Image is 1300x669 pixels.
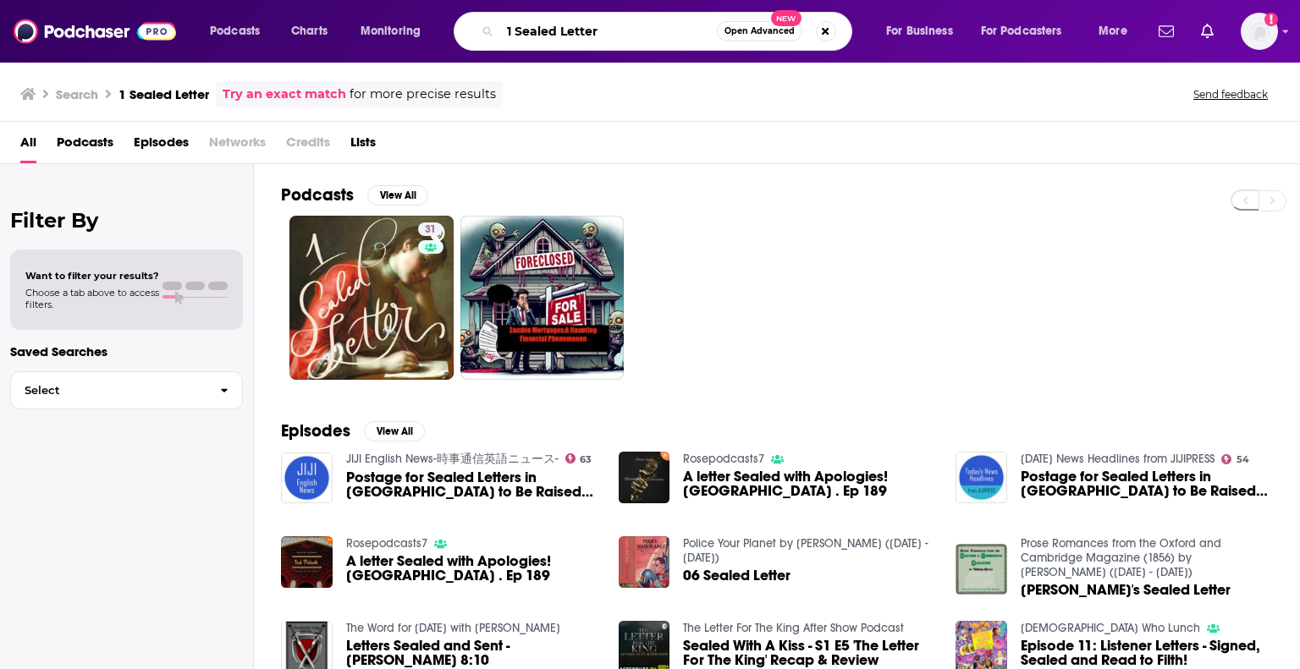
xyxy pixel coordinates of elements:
input: Search podcasts, credits, & more... [500,18,717,45]
a: Lists [350,129,376,163]
button: open menu [1087,18,1149,45]
button: Select [10,371,243,409]
h3: 1 Sealed Letter [118,86,209,102]
span: Open Advanced [724,27,795,36]
a: All [20,129,36,163]
a: A letter Sealed with Apologies! Shanu . Ep 189 [346,554,598,583]
span: Postage for Sealed Letters in [GEOGRAPHIC_DATA] to Be Raised to 110 Yen from 84 Yen [1021,469,1273,498]
span: [PERSON_NAME]'s Sealed Letter [1021,583,1231,597]
img: Podchaser - Follow, Share and Rate Podcasts [14,15,176,47]
h3: Search [56,86,98,102]
span: Choose a tab above to access filters. [25,287,159,310]
h2: Filter By [10,208,243,233]
span: Networks [209,129,266,163]
a: Sealed With A Kiss - S1 E5 'The Letter For The King' Recap & Review [683,639,935,667]
a: Postage for Sealed Letters in Japan to Be Raised to 110 Yen from 84 Yen [1021,469,1273,498]
a: 06 Sealed Letter [683,568,790,583]
img: 06 Sealed Letter [619,536,670,588]
a: Rosepodcasts7 [683,452,764,466]
a: Latinos Who Lunch [1021,621,1200,635]
a: Today's News Headlines from JIJIPRESS [1021,452,1215,466]
button: open menu [874,18,974,45]
img: Frank's Sealed Letter [956,544,1007,595]
span: Charts [291,19,328,43]
span: Postage for Sealed Letters in [GEOGRAPHIC_DATA] to Be Raised to 110 Yen [346,470,598,499]
span: Logged in as kristenfisher_dk [1241,13,1278,50]
button: open menu [349,18,443,45]
span: 63 [580,456,592,463]
a: Rosepodcasts7 [346,536,427,551]
a: The Word for Today with Ray [346,621,560,635]
button: Send feedback [1188,87,1273,101]
span: Credits [286,129,330,163]
span: A letter Sealed with Apologies! [GEOGRAPHIC_DATA] . Ep 189 [346,554,598,583]
button: open menu [970,18,1087,45]
a: Show notifications dropdown [1152,17,1181,46]
a: Show notifications dropdown [1194,17,1220,46]
img: A letter Sealed with Apologies! Shanu . Ep 189 [619,452,670,503]
a: The Letter For The King After Show Podcast [683,621,904,635]
img: Postage for Sealed Letters in Japan to Be Raised to 110 Yen from 84 Yen [956,452,1007,503]
a: Podcasts [57,129,113,163]
a: PodcastsView All [281,184,428,206]
a: Try an exact match [223,85,346,104]
button: View All [364,421,425,441]
a: JIJI English News-時事通信英語ニュース- [346,452,559,466]
span: Letters Sealed and Sent - [PERSON_NAME] 8:10 [346,639,598,667]
span: A letter Sealed with Apologies! [GEOGRAPHIC_DATA] . Ep 189 [683,469,935,498]
span: Want to filter your results? [25,270,159,282]
button: open menu [198,18,282,45]
span: New [771,10,801,26]
span: More [1099,19,1127,43]
a: EpisodesView All [281,420,425,441]
h2: Podcasts [281,184,354,206]
a: 31 [289,216,454,380]
a: A letter Sealed with Apologies! Shanu . Ep 189 [683,469,935,498]
span: for more precise results [350,85,496,104]
button: Show profile menu [1241,13,1278,50]
a: Charts [280,18,338,45]
a: Prose Romances from the Oxford and Cambridge Magazine (1856) by William Morris (1834 - 1896) [1021,536,1221,579]
button: Open AdvancedNew [717,21,802,41]
img: A letter Sealed with Apologies! Shanu . Ep 189 [281,536,333,588]
span: Monitoring [361,19,421,43]
span: 31 [425,222,436,239]
span: Podcasts [210,19,260,43]
svg: Add a profile image [1264,13,1278,26]
a: Letters Sealed and Sent - Esther 8:10 [346,639,598,667]
span: For Podcasters [981,19,1062,43]
button: View All [367,185,428,206]
a: 63 [565,453,592,463]
img: Postage for Sealed Letters in Japan to Be Raised to 110 Yen [281,452,333,504]
p: Saved Searches [10,343,243,359]
div: Search podcasts, credits, & more... [470,12,868,51]
a: Episodes [134,129,189,163]
a: Police Your Planet by Lester del Rey (1915 - 1993) [683,536,928,565]
a: Episode 11: Listener Letters - Signed, Sealed and Read to Filth! [1021,639,1273,667]
a: Postage for Sealed Letters in Japan to Be Raised to 110 Yen [346,470,598,499]
a: Frank's Sealed Letter [1021,583,1231,597]
span: 54 [1237,456,1249,463]
span: For Business [886,19,953,43]
a: 54 [1221,454,1249,464]
img: User Profile [1241,13,1278,50]
h2: Episodes [281,420,350,441]
a: 31 [418,222,443,236]
span: Select [11,385,207,396]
